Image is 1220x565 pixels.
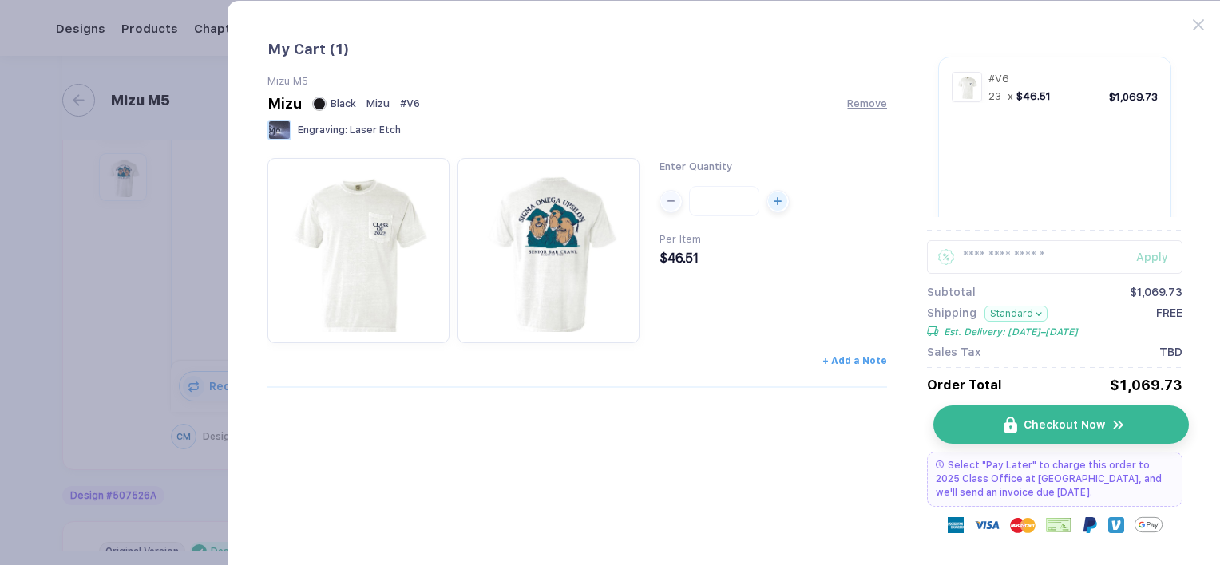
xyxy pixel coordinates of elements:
span: Engraving : [298,124,347,136]
img: icon [1111,417,1126,433]
span: Shipping [927,306,976,322]
span: Order Total [927,377,1002,393]
span: $46.51 [660,251,699,266]
div: $1,069.73 [1110,377,1182,393]
span: # V6 [400,97,420,109]
img: Venmo [1108,517,1124,533]
button: + Add a Note [822,355,887,366]
div: Mizu [267,95,302,112]
div: Apply [1136,251,1182,263]
button: Standard [984,306,1048,322]
span: $46.51 [1016,90,1051,102]
span: Est. Delivery: [DATE]–[DATE] [944,326,1078,338]
img: cheque [1046,517,1071,533]
span: Laser Etch [350,124,401,136]
img: Google Pay [1135,511,1163,539]
img: 1758290912754emdkw_nt_back.png [465,166,632,332]
span: # V6 [988,73,1009,85]
span: x [1008,90,1013,102]
span: Checkout Now [1024,418,1105,431]
img: 1758290912754uqduk_nt_front.png [275,166,442,332]
img: Paypal [1082,517,1098,533]
div: Mizu M5 [267,75,888,87]
button: Apply [1116,240,1182,274]
div: Select "Pay Later" to charge this order to 2025 Class Office at [GEOGRAPHIC_DATA], and we'll send... [927,452,1182,507]
span: Black [331,97,356,109]
img: pay later [936,460,944,468]
span: Subtotal [927,286,976,298]
button: iconCheckout Nowicon [933,405,1188,444]
img: express [948,517,964,533]
span: FREE [1156,306,1182,338]
div: My Cart ( 1 ) [267,41,888,59]
span: Per Item [660,233,701,245]
span: TBD [1159,346,1182,358]
img: visa [974,512,1000,538]
img: icon [1004,417,1017,433]
button: Remove [847,97,887,109]
img: Engraving [267,120,291,140]
img: 1758290912754uqduk_nt_front.png [955,75,979,99]
span: Enter Quantity [660,160,732,172]
div: $1,069.73 [1109,91,1158,103]
img: master-card [1010,512,1036,538]
span: Sales Tax [927,346,981,358]
span: 23 [988,90,1001,102]
div: $1,069.73 [1130,286,1182,298]
span: Mizu [366,97,390,109]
